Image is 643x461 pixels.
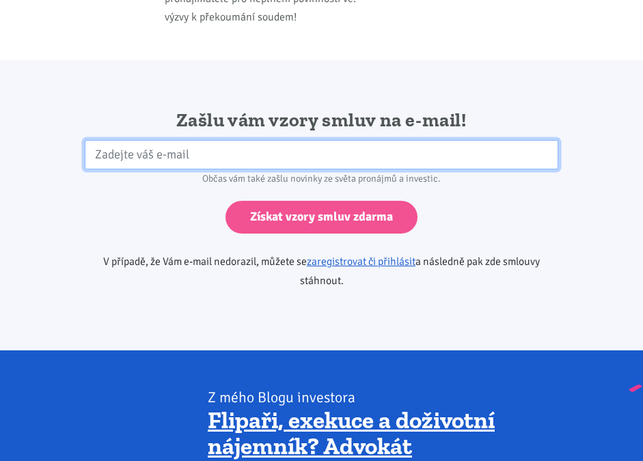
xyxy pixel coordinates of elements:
input: Zadejte váš e-mail [85,140,558,169]
h2: Zašlu vám vzory smluv na e-mail! [85,108,558,132]
div: Občas vám také zašlu novinky ze světa pronájmů a investic. [85,169,558,188]
p: V případě, že Vám e-mail nedorazil, můžete se a následně pak zde smlouvy stáhnout. [85,252,558,290]
a: zaregistrovat či přihlásit [307,255,415,268]
div: Z mého Blogu investora [208,388,558,407]
input: Získat vzory smluv zdarma [225,201,418,234]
